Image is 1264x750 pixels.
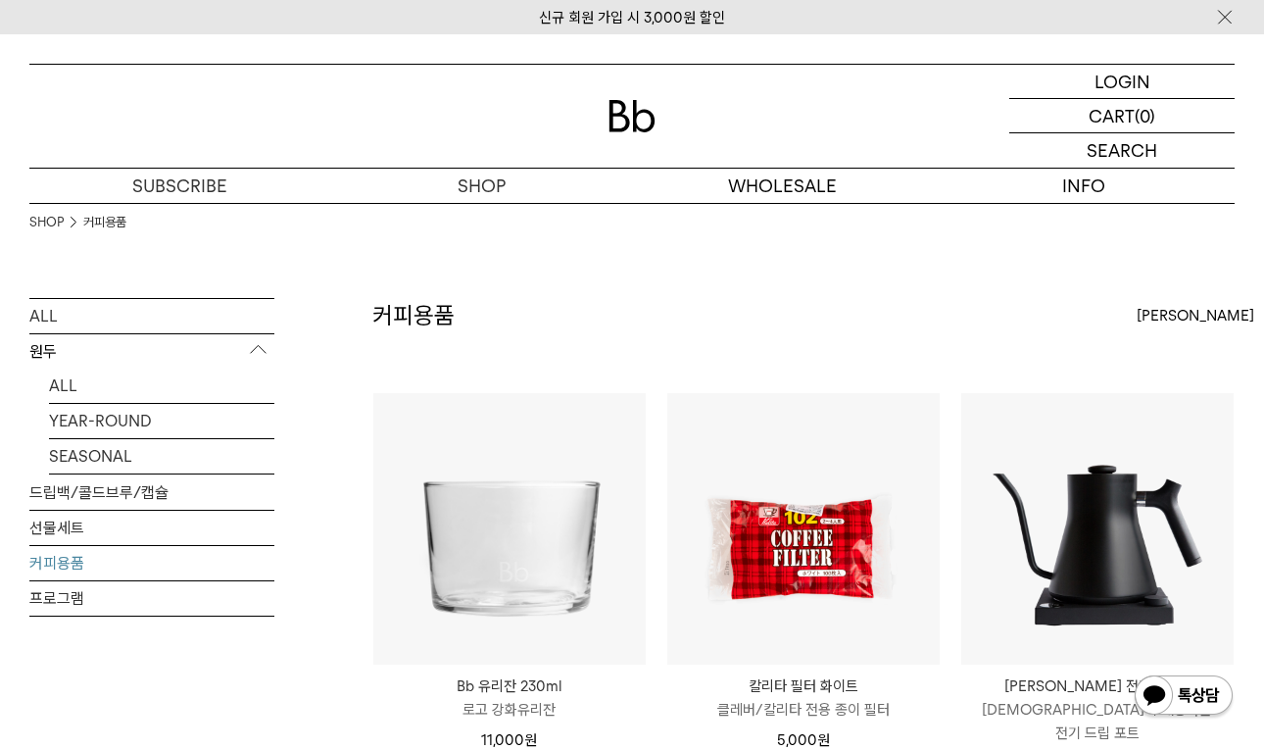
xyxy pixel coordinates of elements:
span: 원 [524,731,537,749]
span: 5,000 [777,731,830,749]
p: WHOLESALE [632,169,934,203]
p: 칼리타 필터 화이트 [667,675,940,698]
p: SEARCH [1087,133,1157,168]
a: 커피용품 [29,546,274,580]
a: SHOP [29,213,64,232]
p: LOGIN [1094,65,1150,98]
p: [PERSON_NAME] 전기주전자 [961,675,1234,698]
img: 카카오톡 채널 1:1 채팅 버튼 [1133,674,1235,721]
a: LOGIN [1009,65,1235,99]
img: 펠로우 스태그 전기주전자 [961,393,1234,666]
a: SHOP [331,169,633,203]
span: [PERSON_NAME] [1137,304,1254,327]
a: CART (0) [1009,99,1235,133]
img: 칼리타 필터 화이트 [667,393,940,666]
a: SUBSCRIBE [29,169,331,203]
a: ALL [49,369,274,403]
p: 원두 [29,334,274,370]
p: (0) [1135,99,1155,132]
p: INFO [934,169,1236,203]
p: [DEMOGRAPHIC_DATA]이 애용하는 전기 드립 포트 [961,698,1234,745]
p: 로고 강화유리잔 [373,698,646,722]
a: 선물세트 [29,511,274,545]
a: 커피용품 [83,213,126,232]
h2: 커피용품 [372,299,455,332]
a: YEAR-ROUND [49,404,274,438]
span: 원 [817,731,830,749]
p: Bb 유리잔 230ml [373,675,646,698]
a: [PERSON_NAME] 전기주전자 [DEMOGRAPHIC_DATA]이 애용하는 전기 드립 포트 [961,675,1234,745]
a: Bb 유리잔 230ml 로고 강화유리잔 [373,675,646,722]
a: 프로그램 [29,581,274,616]
img: 로고 [608,100,656,132]
p: 클레버/칼리타 전용 종이 필터 [667,698,940,722]
a: 신규 회원 가입 시 3,000원 할인 [539,9,725,26]
a: 드립백/콜드브루/캡슐 [29,475,274,510]
a: SEASONAL [49,439,274,474]
a: 칼리타 필터 화이트 클레버/칼리타 전용 종이 필터 [667,675,940,722]
img: Bb 유리잔 230ml [373,393,646,666]
a: ALL [29,299,274,333]
p: CART [1089,99,1135,132]
span: 11,000 [481,731,537,749]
